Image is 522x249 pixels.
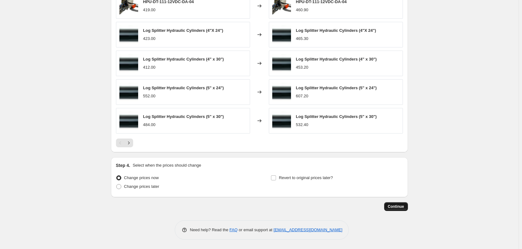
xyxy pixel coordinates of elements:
[274,227,342,232] a: [EMAIL_ADDRESS][DOMAIN_NAME]
[296,64,309,71] div: 453.20
[272,25,291,44] img: log-splitter-hydraulic-cylinders-307729_80x.jpg
[272,111,291,130] img: log-splitter-hydraulic-cylinders-307729_80x.jpg
[143,57,224,61] span: Log Splitter Hydraulic Cylinders (4" x 30")
[279,175,333,180] span: Revert to original prices later?
[119,25,138,44] img: log-splitter-hydraulic-cylinders-307729_80x.jpg
[124,139,133,147] button: Next
[119,111,138,130] img: log-splitter-hydraulic-cylinders-307729_80x.jpg
[229,227,238,232] a: FAQ
[238,227,274,232] span: or email support at
[296,85,377,90] span: Log Splitter Hydraulic Cylinders (5" x 24")
[119,54,138,73] img: log-splitter-hydraulic-cylinders-307729_80x.jpg
[143,85,224,90] span: Log Splitter Hydraulic Cylinders (5" x 24")
[296,7,309,13] div: 460.90
[384,202,408,211] button: Continue
[133,162,201,168] p: Select when the prices should change
[116,139,133,147] nav: Pagination
[296,93,309,99] div: 607.20
[190,227,230,232] span: Need help? Read the
[143,64,156,71] div: 412.00
[143,114,224,119] span: Log Splitter Hydraulic Cylinders (5" x 30")
[296,57,377,61] span: Log Splitter Hydraulic Cylinders (4" x 30")
[124,175,159,180] span: Change prices now
[143,93,156,99] div: 552.00
[119,83,138,101] img: log-splitter-hydraulic-cylinders-307729_80x.jpg
[143,122,156,128] div: 484.00
[143,28,223,33] span: Log Splitter Hydraulic Cylinders (4"X 24")
[296,114,377,119] span: Log Splitter Hydraulic Cylinders (5" x 30")
[124,184,159,189] span: Change prices later
[296,122,309,128] div: 532.40
[116,162,130,168] h2: Step 4.
[143,36,156,42] div: 423.00
[388,204,404,209] span: Continue
[272,54,291,73] img: log-splitter-hydraulic-cylinders-307729_80x.jpg
[143,7,156,13] div: 419.00
[296,28,376,33] span: Log Splitter Hydraulic Cylinders (4"X 24")
[272,83,291,101] img: log-splitter-hydraulic-cylinders-307729_80x.jpg
[296,36,309,42] div: 465.30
